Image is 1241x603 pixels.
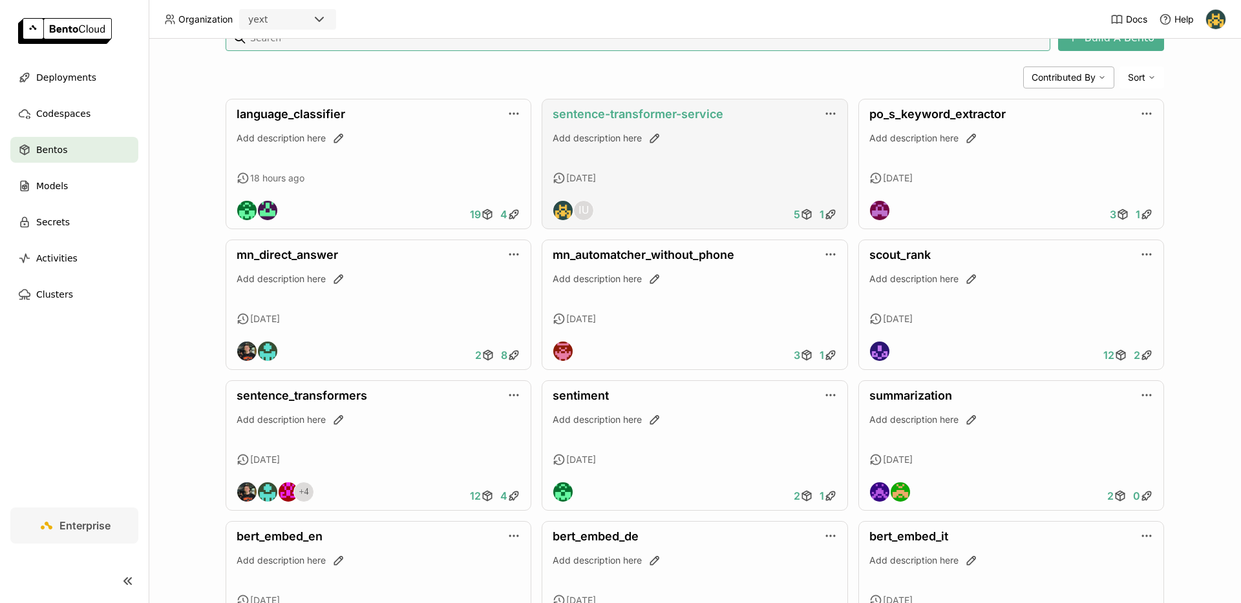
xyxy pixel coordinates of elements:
[574,201,593,220] div: IU
[18,18,112,44] img: logo
[1136,208,1140,221] span: 1
[250,313,280,325] span: [DATE]
[470,208,481,221] span: 19
[498,342,524,368] a: 8
[279,482,298,502] img: Tímea Bélteki
[820,489,824,502] span: 1
[10,101,138,127] a: Codespaces
[1174,14,1194,25] span: Help
[500,489,507,502] span: 4
[869,107,1006,121] a: po_s_keyword_extractor
[870,482,889,502] img: Sauyon Lee
[237,389,367,402] a: sentence_transformers
[553,107,723,121] a: sentence-transformer-service
[869,132,1153,145] div: Add description here
[1133,489,1140,502] span: 0
[1130,342,1156,368] a: 2
[10,137,138,163] a: Bentos
[1023,66,1114,88] div: Contributed By
[869,248,931,261] a: scout_rank
[10,507,138,544] a: Enterprise
[1126,14,1147,25] span: Docs
[36,106,90,121] span: Codespaces
[1032,72,1096,83] span: Contributed By
[1104,483,1130,509] a: 2
[869,272,1153,285] div: Add description here
[470,489,481,502] span: 12
[883,454,913,465] span: [DATE]
[794,208,800,221] span: 5
[237,554,520,567] div: Add description here
[1159,13,1194,26] div: Help
[36,70,96,85] span: Deployments
[472,342,498,368] a: 2
[816,201,840,227] a: 1
[566,172,596,184] span: [DATE]
[10,65,138,90] a: Deployments
[883,313,913,325] span: [DATE]
[10,209,138,235] a: Secrets
[1103,349,1114,362] span: 12
[501,349,507,362] span: 8
[237,413,520,426] div: Add description here
[869,389,952,402] a: summarization
[869,413,1153,426] div: Add description here
[10,173,138,199] a: Models
[1130,483,1156,509] a: 0
[269,14,270,26] input: Selected yext.
[1128,72,1145,83] span: Sort
[1119,66,1164,88] div: Sort
[553,132,836,145] div: Add description here
[237,272,520,285] div: Add description here
[573,200,594,221] div: Internal User
[237,201,257,220] img: Ariana Martino
[566,454,596,465] span: [DATE]
[36,142,67,158] span: Bentos
[820,349,824,362] span: 1
[794,489,800,502] span: 2
[553,413,836,426] div: Add description here
[553,482,573,502] img: Ariana Martino
[467,201,497,227] a: 19
[258,482,277,502] img: Midu Szabo
[178,14,233,25] span: Organization
[870,342,889,361] img: Sneha Kuchipudi
[36,287,73,302] span: Clusters
[1132,201,1156,227] a: 1
[553,248,734,261] a: mn_automatcher_without_phone
[553,529,639,543] a: bert_embed_de
[1107,489,1114,502] span: 2
[248,13,268,26] div: yext
[794,349,800,362] span: 3
[497,483,524,509] a: 4
[566,313,596,325] span: [DATE]
[467,483,497,509] a: 12
[36,178,68,194] span: Models
[790,342,816,368] a: 3
[237,107,345,121] a: language_classifier
[883,172,913,184] span: [DATE]
[237,482,257,502] img: Ryan Pope
[293,482,314,502] div: + 4
[250,172,304,184] span: 18 hours ago
[869,554,1153,567] div: Add description here
[237,132,520,145] div: Add description here
[553,389,609,402] a: sentiment
[816,483,840,509] a: 1
[553,272,836,285] div: Add description here
[790,201,816,227] a: 5
[869,529,948,543] a: bert_embed_it
[59,519,111,532] span: Enterprise
[790,483,816,509] a: 2
[1107,201,1132,227] a: 3
[258,201,277,220] img: Nathan Thillairajah
[237,248,338,261] a: mn_direct_answer
[10,281,138,307] a: Clusters
[237,342,257,361] img: Ryan Pope
[870,201,889,220] img: Vera Almady-Palotai
[553,554,836,567] div: Add description here
[553,201,573,220] img: Demeter Dobos
[10,245,138,271] a: Activities
[36,214,70,230] span: Secrets
[1110,208,1116,221] span: 3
